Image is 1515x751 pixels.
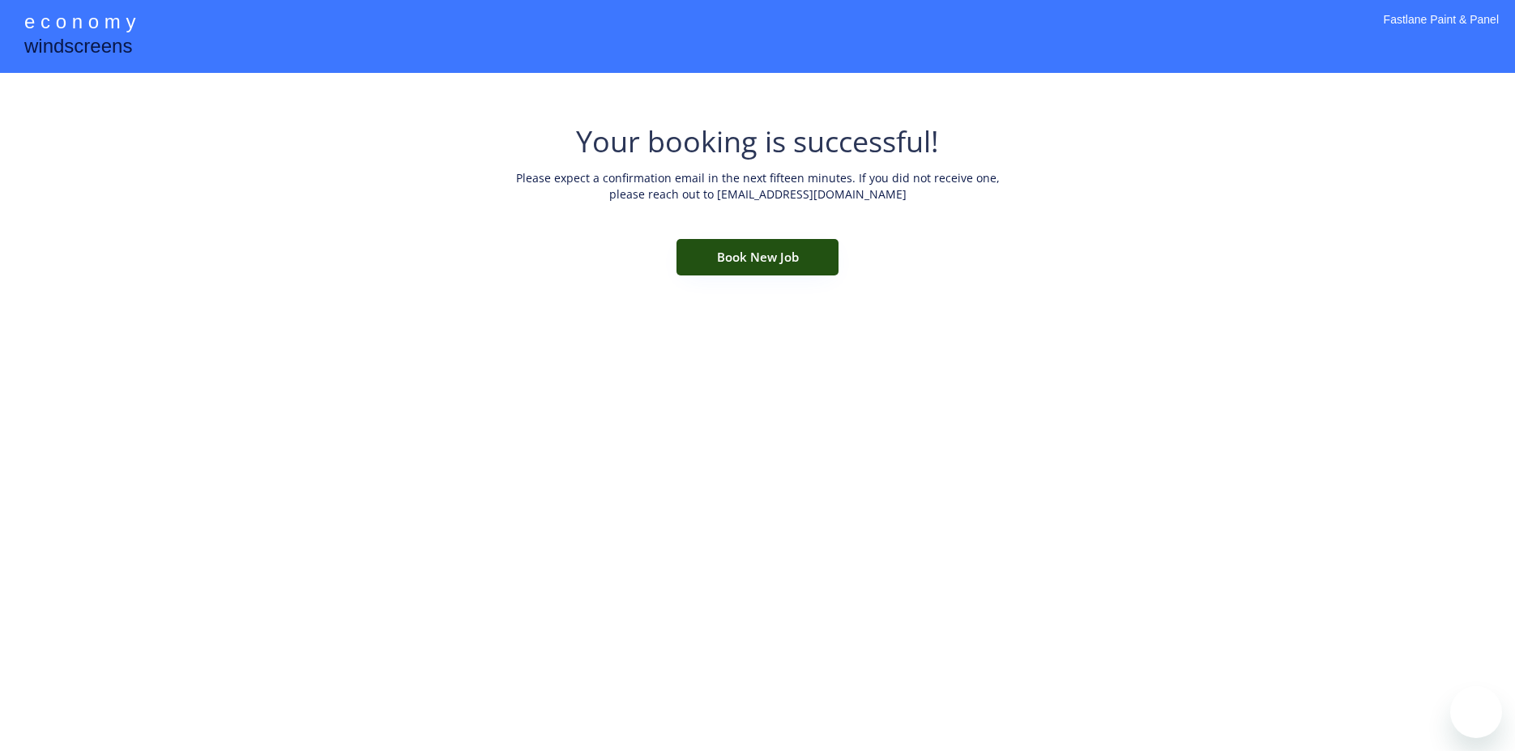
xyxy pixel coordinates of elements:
div: Your booking is successful! [576,122,939,162]
iframe: Button to launch messaging window [1450,686,1502,738]
div: Please expect a confirmation email in the next fifteen minutes. If you did not receive one, pleas... [514,170,1001,207]
button: Book New Job [676,239,839,275]
div: Fastlane Paint & Panel [1384,12,1499,49]
div: windscreens [24,32,132,64]
div: e c o n o m y [24,8,135,39]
